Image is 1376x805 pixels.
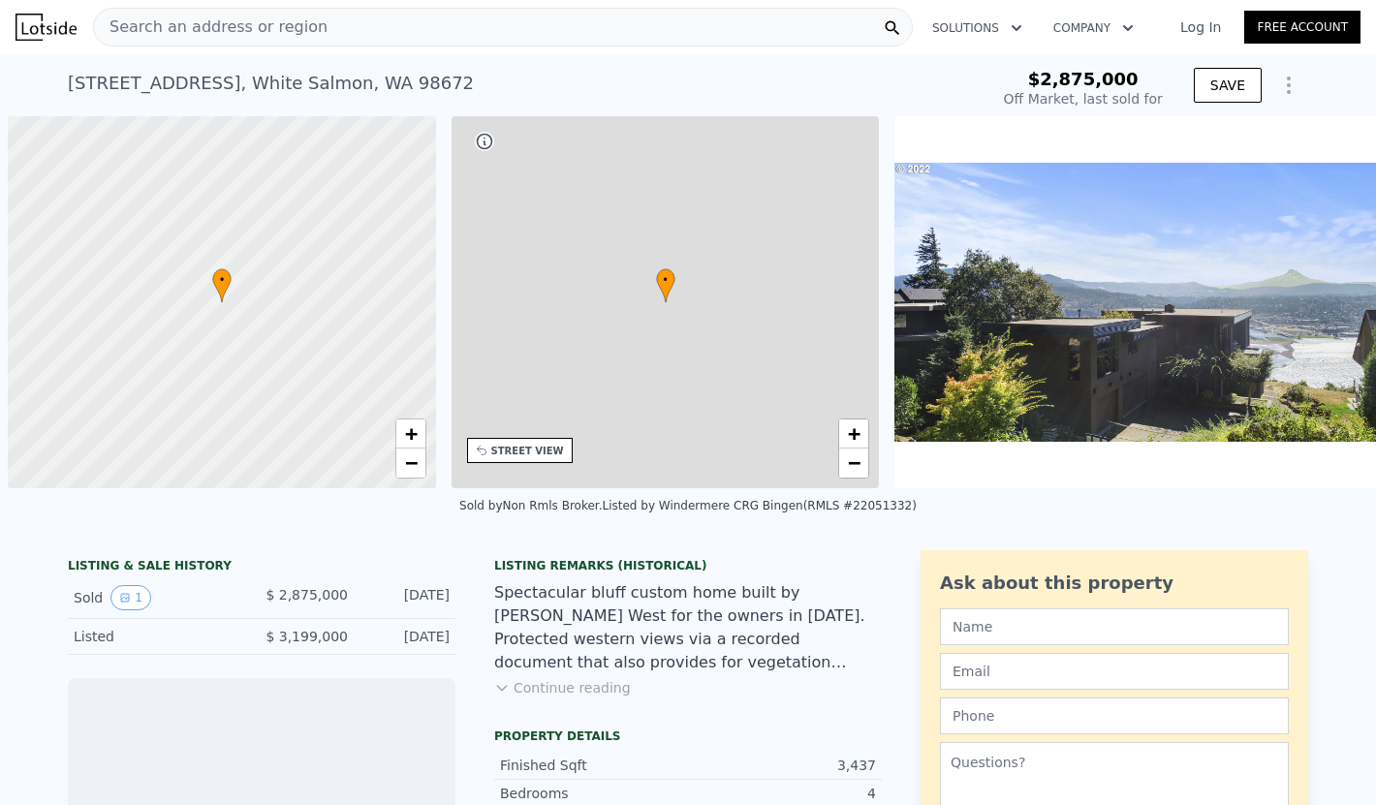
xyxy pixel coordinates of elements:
div: STREET VIEW [491,444,564,458]
div: Finished Sqft [500,756,688,775]
div: [DATE] [363,585,450,610]
div: Off Market, last sold for [1004,89,1163,108]
a: Zoom out [396,449,425,478]
span: $2,875,000 [1028,69,1139,89]
div: Listed by Windermere CRG Bingen (RMLS #22051332) [602,499,916,512]
a: Log In [1157,17,1244,37]
button: Company [1038,11,1149,46]
div: 4 [688,784,876,803]
div: Bedrooms [500,784,688,803]
div: LISTING & SALE HISTORY [68,558,455,577]
input: Name [940,608,1289,645]
span: − [848,450,860,475]
a: Free Account [1244,11,1360,44]
img: Lotside [16,14,77,41]
span: − [404,450,417,475]
div: Property details [494,728,882,744]
a: Zoom out [839,449,868,478]
div: Spectacular bluff custom home built by [PERSON_NAME] West for the owners in [DATE]. Protected wes... [494,581,882,674]
div: [STREET_ADDRESS] , White Salmon , WA 98672 [68,70,474,97]
span: + [404,421,417,446]
span: + [848,421,860,446]
div: 3,437 [688,756,876,775]
div: [DATE] [363,627,450,646]
div: • [212,268,232,302]
div: Listed [74,627,246,646]
button: View historical data [110,585,151,610]
span: Search an address or region [94,15,328,39]
input: Email [940,653,1289,690]
span: $ 2,875,000 [266,587,348,603]
div: Listing Remarks (Historical) [494,558,882,573]
div: Ask about this property [940,570,1289,597]
button: SAVE [1194,68,1262,103]
button: Continue reading [494,678,631,697]
div: • [656,268,675,302]
input: Phone [940,697,1289,734]
div: Sold by Non Rmls Broker . [459,499,602,512]
button: Solutions [917,11,1038,46]
a: Zoom in [839,419,868,449]
span: • [656,271,675,289]
a: Zoom in [396,419,425,449]
button: Show Options [1269,66,1308,105]
span: $ 3,199,000 [266,629,348,644]
div: Sold [74,585,246,610]
span: • [212,271,232,289]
